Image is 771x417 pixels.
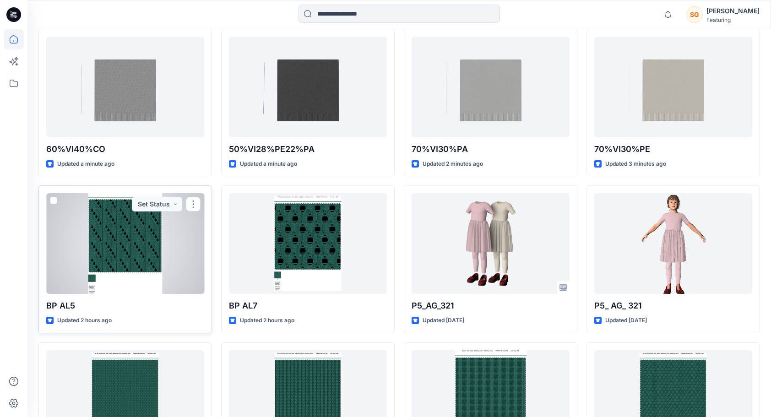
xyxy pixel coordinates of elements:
div: [PERSON_NAME] [706,5,760,16]
a: BP AL7 [229,193,387,294]
p: Updated 3 minutes ago [605,159,666,169]
div: SG [686,6,703,23]
p: Updated 2 minutes ago [423,159,483,169]
p: 50%VI28%PE22%PA [229,143,387,156]
p: 70%VI30%PA [412,143,570,156]
p: Updated a minute ago [57,159,114,169]
p: P5_ AG_ 321 [594,299,752,312]
a: 60%VI40%CO [46,37,204,137]
p: Updated 2 hours ago [240,316,294,325]
a: 70%VI30%PE [594,37,752,137]
p: Updated 2 hours ago [57,316,112,325]
p: P5_AG_321 [412,299,570,312]
p: 70%VI30%PE [594,143,752,156]
p: 60%VI40%CO [46,143,204,156]
p: BP AL5 [46,299,204,312]
p: Updated a minute ago [240,159,297,169]
a: P5_AG_321 [412,193,570,294]
a: P5_ AG_ 321 [594,193,752,294]
a: 50%VI28%PE22%PA [229,37,387,137]
a: 70%VI30%PA [412,37,570,137]
p: Updated [DATE] [423,316,464,325]
p: BP AL7 [229,299,387,312]
p: Updated [DATE] [605,316,647,325]
a: BP AL5 [46,193,204,294]
div: Featuring [706,16,760,23]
